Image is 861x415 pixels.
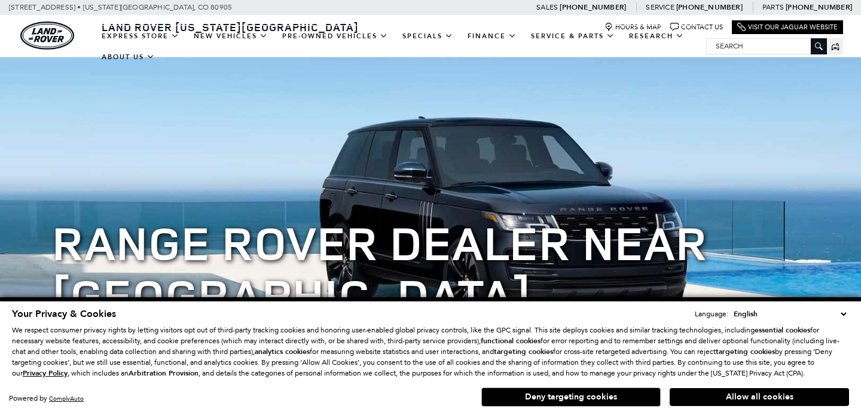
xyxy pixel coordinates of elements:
[255,347,310,356] strong: analytics cookies
[755,325,810,335] strong: essential cookies
[670,23,723,32] a: Contact Us
[524,26,622,47] a: Service & Parts
[23,368,68,378] u: Privacy Policy
[481,336,541,346] strong: functional cookies
[536,3,558,11] span: Sales
[20,22,74,50] a: land-rover
[670,388,849,406] button: Allow all cookies
[275,26,395,47] a: Pre-Owned Vehicles
[12,307,116,321] span: Your Privacy & Cookies
[94,26,706,68] nav: Main Navigation
[707,39,826,53] input: Search
[481,387,661,407] button: Deny targeting cookies
[12,325,849,379] p: We respect consumer privacy rights by letting visitors opt out of third-party tracking cookies an...
[731,308,849,320] select: Language Select
[20,22,74,50] img: Land Rover
[695,310,728,318] div: Language:
[52,216,809,374] h1: Range Rover Dealer near [GEOGRAPHIC_DATA], [GEOGRAPHIC_DATA]
[737,23,838,32] a: Visit Our Jaguar Website
[560,2,626,12] a: [PHONE_NUMBER]
[129,368,199,378] strong: Arbitration Provision
[604,23,661,32] a: Hours & Map
[102,20,359,34] span: Land Rover [US_STATE][GEOGRAPHIC_DATA]
[94,26,187,47] a: EXPRESS STORE
[494,347,553,356] strong: targeting cookies
[9,395,84,402] div: Powered by
[49,395,84,402] a: ComplyAuto
[622,26,691,47] a: Research
[187,26,275,47] a: New Vehicles
[762,3,784,11] span: Parts
[646,3,674,11] span: Service
[23,369,68,377] a: Privacy Policy
[94,20,366,34] a: Land Rover [US_STATE][GEOGRAPHIC_DATA]
[9,3,232,11] a: [STREET_ADDRESS] • [US_STATE][GEOGRAPHIC_DATA], CO 80905
[395,26,460,47] a: Specials
[716,347,775,356] strong: targeting cookies
[94,47,162,68] a: About Us
[676,2,743,12] a: [PHONE_NUMBER]
[786,2,852,12] a: [PHONE_NUMBER]
[460,26,524,47] a: Finance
